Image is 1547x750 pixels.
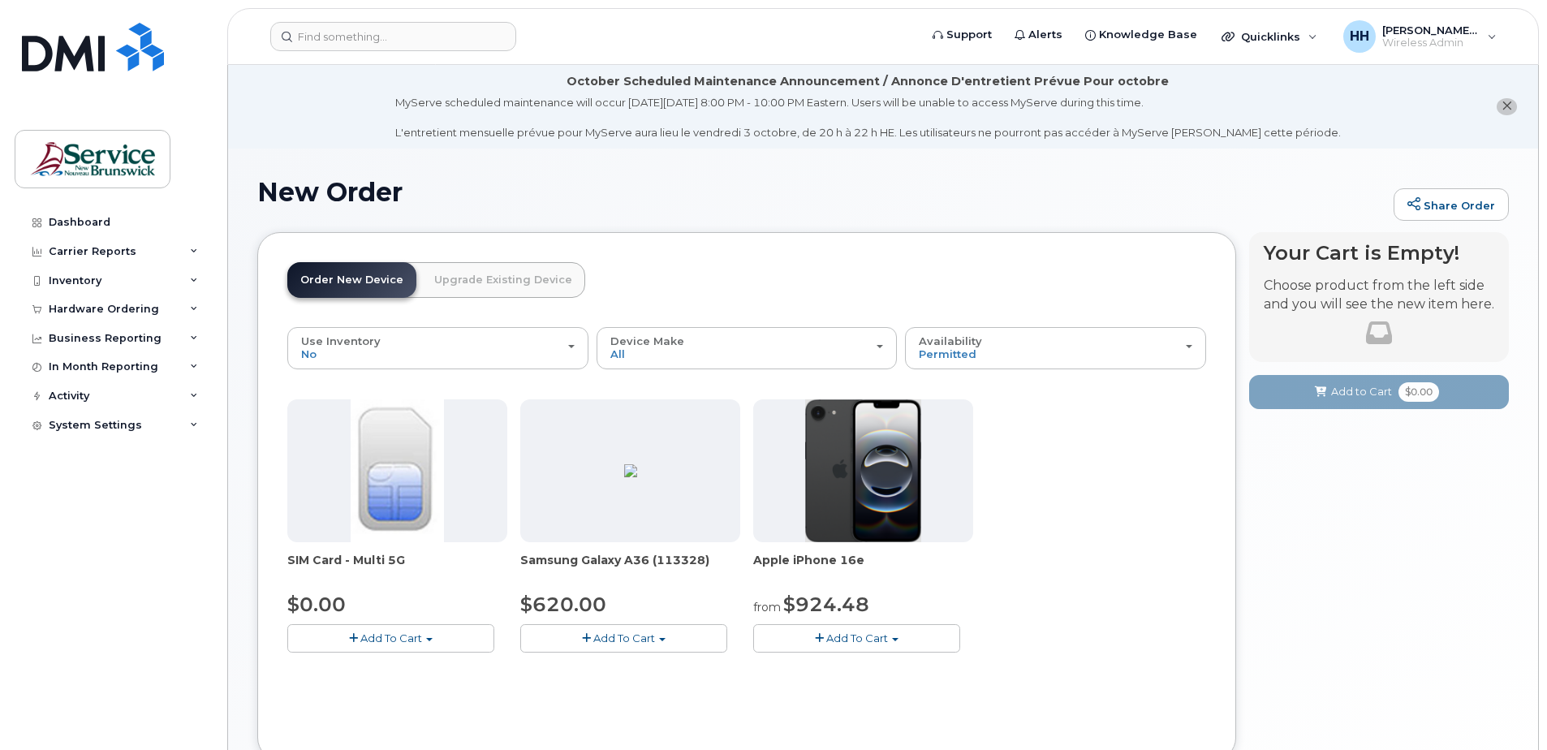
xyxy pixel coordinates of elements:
img: 00D627D4-43E9-49B7-A367-2C99342E128C.jpg [351,399,443,542]
span: Add To Cart [593,631,655,644]
span: Permitted [919,347,976,360]
img: ED9FC9C2-4804-4D92-8A77-98887F1967E0.png [624,464,637,477]
div: Samsung Galaxy A36 (113328) [520,552,740,584]
span: No [301,347,317,360]
span: Device Make [610,334,684,347]
span: Use Inventory [301,334,381,347]
button: Use Inventory No [287,327,588,369]
img: iphone16e.png [805,399,922,542]
a: Upgrade Existing Device [421,262,585,298]
span: Availability [919,334,982,347]
span: $0.00 [287,593,346,616]
div: October Scheduled Maintenance Announcement / Annonce D'entretient Prévue Pour octobre [567,73,1169,90]
p: Choose product from the left side and you will see the new item here. [1264,277,1494,314]
h1: New Order [257,178,1385,206]
small: from [753,600,781,614]
div: Apple iPhone 16e [753,552,973,584]
button: close notification [1497,98,1517,115]
a: Share Order [1394,188,1509,221]
h4: Your Cart is Empty! [1264,242,1494,264]
span: Add to Cart [1331,384,1392,399]
button: Add To Cart [520,624,727,653]
button: Add To Cart [287,624,494,653]
span: $924.48 [783,593,869,616]
span: $0.00 [1398,382,1439,402]
div: MyServe scheduled maintenance will occur [DATE][DATE] 8:00 PM - 10:00 PM Eastern. Users will be u... [395,95,1341,140]
span: All [610,347,625,360]
a: Order New Device [287,262,416,298]
button: Device Make All [597,327,898,369]
div: SIM Card - Multi 5G [287,552,507,584]
button: Add To Cart [753,624,960,653]
span: $620.00 [520,593,606,616]
span: Add To Cart [826,631,888,644]
span: Add To Cart [360,631,422,644]
button: Add to Cart $0.00 [1249,375,1509,408]
button: Availability Permitted [905,327,1206,369]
